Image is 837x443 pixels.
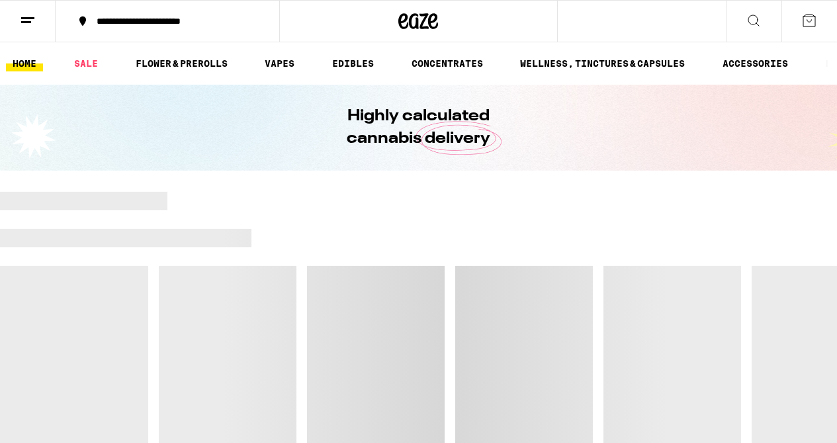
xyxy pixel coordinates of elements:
a: FLOWER & PREROLLS [129,56,234,71]
a: ACCESSORIES [716,56,795,71]
a: EDIBLES [326,56,380,71]
h1: Highly calculated cannabis delivery [310,105,528,150]
a: VAPES [258,56,301,71]
a: CONCENTRATES [405,56,490,71]
a: HOME [6,56,43,71]
a: SALE [67,56,105,71]
a: WELLNESS, TINCTURES & CAPSULES [513,56,691,71]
